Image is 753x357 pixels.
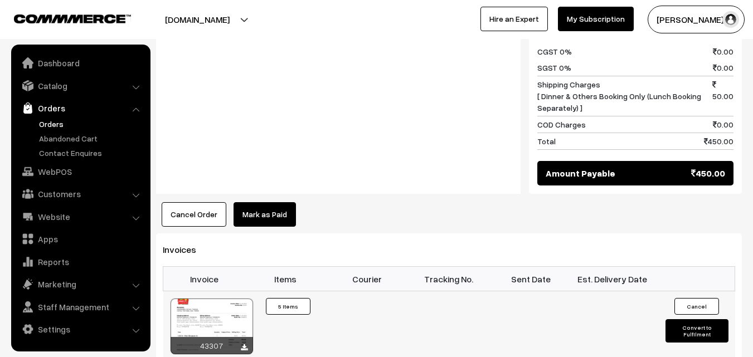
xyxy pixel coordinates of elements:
[126,6,269,33] button: [DOMAIN_NAME]
[713,119,733,130] span: 0.00
[14,207,147,227] a: Website
[245,267,327,291] th: Items
[14,14,131,23] img: COMMMERCE
[665,319,728,343] button: Convert to Fulfilment
[571,267,653,291] th: Est. Delivery Date
[14,252,147,272] a: Reports
[163,244,210,255] span: Invoices
[14,229,147,249] a: Apps
[408,267,490,291] th: Tracking No.
[537,62,571,74] span: SGST 0%
[691,167,725,180] span: 450.00
[14,53,147,73] a: Dashboard
[704,135,733,147] span: 450.00
[14,319,147,339] a: Settings
[722,11,739,28] img: user
[648,6,745,33] button: [PERSON_NAME] s…
[36,147,147,159] a: Contact Enquires
[14,274,147,294] a: Marketing
[537,119,586,130] span: COD Charges
[558,7,634,31] a: My Subscription
[537,135,556,147] span: Total
[327,267,409,291] th: Courier
[36,118,147,130] a: Orders
[480,7,548,31] a: Hire an Expert
[713,62,733,74] span: 0.00
[14,297,147,317] a: Staff Management
[14,184,147,204] a: Customers
[537,79,712,114] span: Shipping Charges [ Dinner & Others Booking Only (Lunch Booking Separately) ]
[674,298,719,315] button: Cancel
[537,46,572,57] span: CGST 0%
[14,162,147,182] a: WebPOS
[266,298,310,315] button: 5 Items
[490,267,572,291] th: Sent Date
[14,76,147,96] a: Catalog
[234,202,296,227] a: Mark as Paid
[163,267,245,291] th: Invoice
[171,337,253,354] div: 43307
[713,46,733,57] span: 0.00
[712,79,733,114] span: 50.00
[162,202,226,227] button: Cancel Order
[14,98,147,118] a: Orders
[546,167,615,180] span: Amount Payable
[36,133,147,144] a: Abandoned Cart
[14,11,111,25] a: COMMMERCE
